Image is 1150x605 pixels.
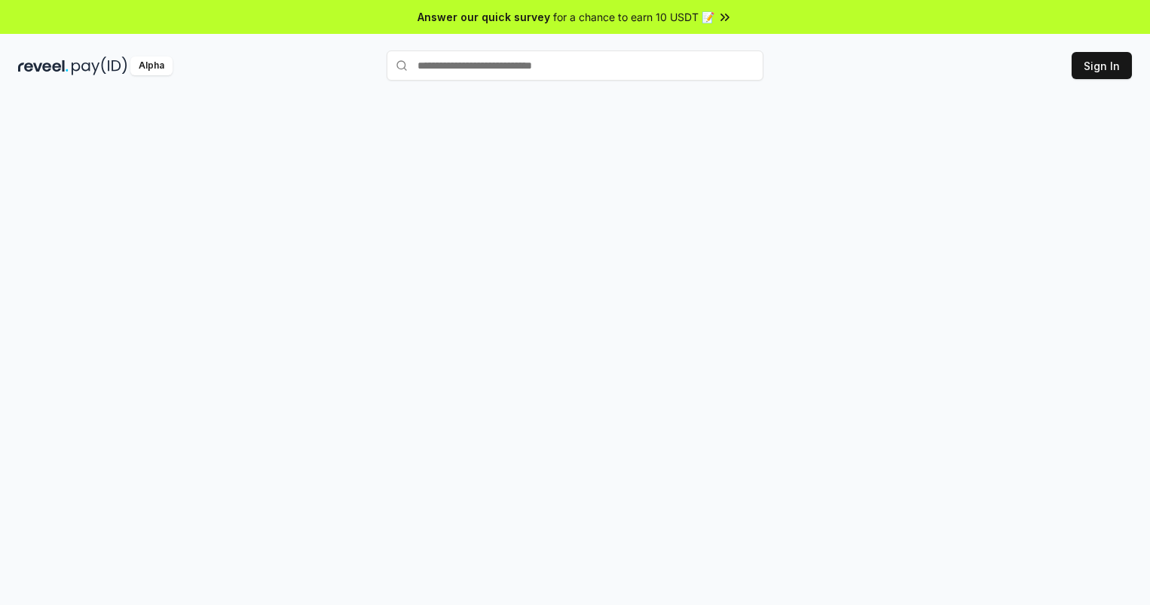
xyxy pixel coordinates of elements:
img: pay_id [72,57,127,75]
button: Sign In [1072,52,1132,79]
img: reveel_dark [18,57,69,75]
span: Answer our quick survey [417,9,550,25]
div: Alpha [130,57,173,75]
span: for a chance to earn 10 USDT 📝 [553,9,714,25]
